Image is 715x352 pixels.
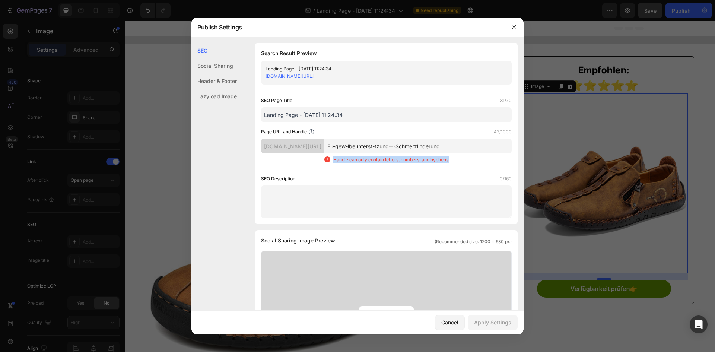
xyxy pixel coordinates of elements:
[261,236,335,245] span: Social Sharing Image Preview
[474,318,511,326] div: Apply Settings
[261,97,292,104] label: SEO Page Title
[266,65,495,73] div: Landing Page - [DATE] 11:24:34
[324,139,512,153] input: Handle
[191,58,237,73] div: Social Sharing
[261,175,295,183] label: SEO Description
[453,44,504,55] strong: Empfohlen:
[468,315,518,330] button: Apply Settings
[373,309,408,317] span: Upload Image
[445,263,512,272] p: Verfügbarkeit prüfen👉
[191,89,237,104] div: Lazyload Image
[444,58,513,71] strong: ⭐⭐⭐⭐⭐
[494,128,512,136] label: 42/1000
[266,73,314,79] a: [DOMAIN_NAME][URL]
[191,18,504,37] div: Publish Settings
[99,37,291,52] strong: Bequeme und stylische Schuhe
[500,175,512,183] label: 0/160
[191,73,237,89] div: Header & Footer
[261,107,512,122] input: Title
[435,315,465,330] button: Cancel
[404,62,420,69] div: Image
[191,43,237,58] div: SEO
[500,97,512,104] label: 31/70
[395,76,562,244] img: O1CN01s1bhS62KrtPGjwY6t-_2215432079611-0-cib.jpg
[261,128,307,136] label: Page URL and Handle
[333,156,449,163] p: Handle can only contain letters, numbers, and hyphens.
[411,259,545,277] a: Verfügbarkeit prüfen👉
[441,318,458,326] div: Cancel
[288,17,301,21] span: Werben
[261,49,512,58] h1: Search Result Preview
[690,315,708,333] div: Open Intercom Messenger
[435,238,512,245] span: (Recommended size: 1200 x 630 px)
[261,139,324,153] div: [DOMAIN_NAME][URL]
